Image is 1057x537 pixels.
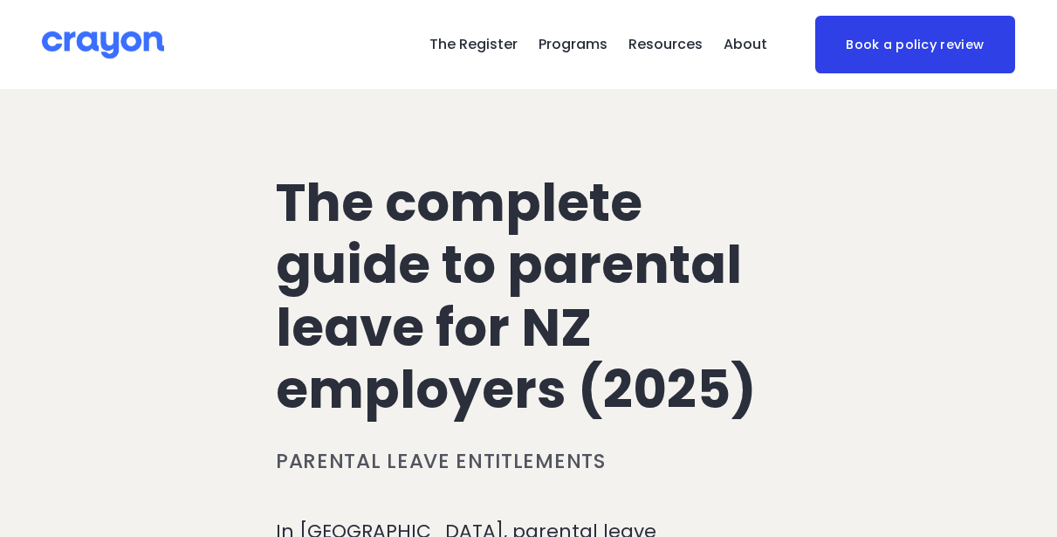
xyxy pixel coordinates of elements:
[539,32,607,58] span: Programs
[429,31,518,59] a: The Register
[724,31,767,59] a: folder dropdown
[276,172,781,422] h1: The complete guide to parental leave for NZ employers (2025)
[42,30,164,60] img: Crayon
[539,31,607,59] a: folder dropdown
[815,16,1015,73] a: Book a policy review
[628,32,703,58] span: Resources
[276,447,606,475] a: Parental leave entitlements
[628,31,703,59] a: folder dropdown
[724,32,767,58] span: About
